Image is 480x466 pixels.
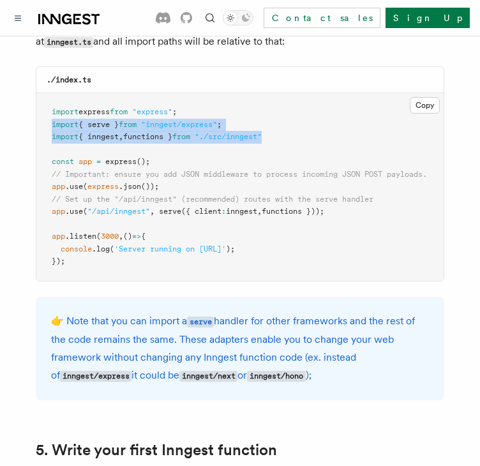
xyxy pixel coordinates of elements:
[10,10,26,26] button: Toggle navigation
[141,182,159,191] span: ());
[44,37,93,48] code: inngest.ts
[52,120,79,129] span: import
[110,244,114,253] span: (
[105,157,137,166] span: express
[52,232,65,241] span: app
[79,120,119,129] span: { serve }
[52,182,65,191] span: app
[83,182,87,191] span: (
[223,10,253,26] button: Toggle dark mode
[79,157,92,166] span: app
[65,232,96,241] span: .listen
[179,371,237,382] code: inngest/next
[226,244,235,253] span: );
[386,8,470,28] a: Sign Up
[264,8,380,28] a: Contact sales
[119,182,141,191] span: .json
[150,207,154,216] span: ,
[137,157,150,166] span: ();
[52,107,79,116] span: import
[52,207,65,216] span: app
[221,207,226,216] span: :
[141,120,217,129] span: "inngest/express"
[83,207,87,216] span: (
[172,132,190,141] span: from
[257,207,262,216] span: ,
[47,75,91,84] code: ./index.ts
[187,315,214,327] a: serve
[410,97,440,114] button: Copy
[262,207,324,216] span: functions }));
[101,232,119,241] span: 3000
[87,182,119,191] span: express
[217,120,221,129] span: ;
[119,120,137,129] span: from
[110,107,128,116] span: from
[36,441,277,459] a: 5. Write your first Inngest function
[202,10,218,26] button: Find something...
[132,107,172,116] span: "express"
[52,157,74,166] span: const
[159,207,181,216] span: serve
[119,232,123,241] span: ,
[92,244,110,253] span: .log
[52,195,373,204] span: // Set up the "/api/inngest" (recommended) routes with the serve handler
[65,207,83,216] span: .use
[119,132,123,141] span: ,
[52,132,79,141] span: import
[52,170,427,179] span: // Important: ensure you add JSON middleware to process incoming JSON POST payloads.
[123,132,172,141] span: functions }
[141,232,146,241] span: {
[96,157,101,166] span: =
[181,207,221,216] span: ({ client
[52,257,65,266] span: });
[60,371,131,382] code: inngest/express
[114,244,226,253] span: 'Server running on [URL]'
[61,244,92,253] span: console
[132,232,141,241] span: =>
[187,317,214,327] code: serve
[51,312,429,385] p: 👉 Note that you can import a handler for other frameworks and the rest of the code remains the sa...
[123,232,132,241] span: ()
[172,107,177,116] span: ;
[79,132,119,141] span: { inngest
[195,132,262,141] span: "./src/inngest"
[226,207,257,216] span: inngest
[96,232,101,241] span: (
[87,207,150,216] span: "/api/inngest"
[79,107,110,116] span: express
[247,371,305,382] code: inngest/hono
[65,182,83,191] span: .use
